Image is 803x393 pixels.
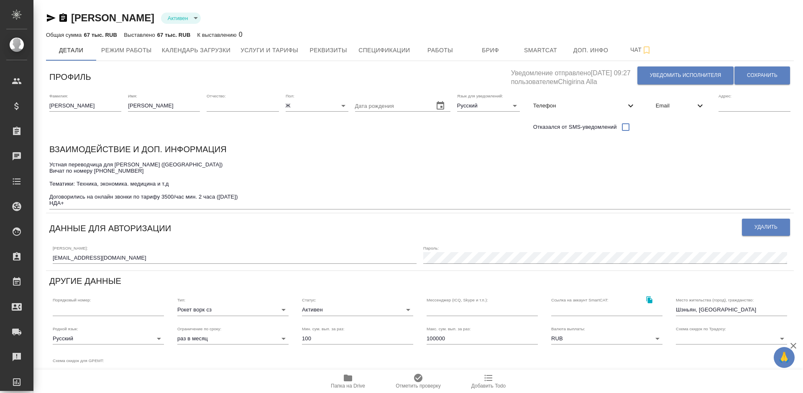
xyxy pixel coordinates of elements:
[177,304,289,316] div: Рокет ворк сз
[49,161,790,207] textarea: Устная переводчица для [PERSON_NAME] ([GEOGRAPHIC_DATA]) Вичат по номеру [PHONE_NUMBER] Тематики:...
[471,45,511,56] span: Бриф
[621,45,661,55] span: Чат
[197,30,242,40] div: 0
[754,224,777,231] span: Удалить
[53,327,78,331] label: Родной язык:
[551,333,662,345] div: RUB
[571,45,611,56] span: Доп. инфо
[49,274,121,288] h6: Другие данные
[240,45,298,56] span: Услуги и тарифы
[302,304,413,316] div: Активен
[157,32,191,38] p: 67 тыс. RUB
[162,45,231,56] span: Календарь загрузки
[383,370,453,393] button: Отметить проверку
[427,327,471,331] label: Макс. сум. вып. за раз:
[51,45,91,56] span: Детали
[742,219,790,236] button: Удалить
[774,347,795,368] button: 🙏
[676,327,726,331] label: Схема скидок по Традосу:
[84,32,117,38] p: 67 тыс. RUB
[457,100,520,112] div: Русский
[308,45,348,56] span: Реквизиты
[46,32,84,38] p: Общая сумма
[165,15,191,22] button: Активен
[642,45,652,55] svg: Подписаться
[650,72,721,79] span: Уведомить исполнителя
[207,94,226,98] label: Отчество:
[58,13,68,23] button: Скопировать ссылку
[656,102,695,110] span: Email
[331,383,365,389] span: Папка на Drive
[747,72,777,79] span: Сохранить
[49,94,68,98] label: Фамилия:
[313,370,383,393] button: Папка на Drive
[427,298,488,302] label: Мессенджер (ICQ, Skype и т.п.):
[177,298,185,302] label: Тип:
[128,94,137,98] label: Имя:
[49,70,91,84] h6: Профиль
[197,32,238,38] p: К выставлению
[177,327,221,331] label: Ограничение по сроку:
[734,66,790,84] button: Сохранить
[302,298,316,302] label: Статус:
[358,45,410,56] span: Спецификации
[396,383,440,389] span: Отметить проверку
[49,222,171,235] h6: Данные для авторизации
[53,298,91,302] label: Порядковый номер:
[53,359,104,363] label: Схема скидок для GPEMT:
[676,298,754,302] label: Место жительства (город), гражданство:
[177,333,289,345] div: раз в месяц
[53,333,164,345] div: Русский
[49,143,227,156] h6: Взаимодействие и доп. информация
[527,97,642,115] div: Телефон
[551,298,609,302] label: Ссылка на аккаунт SmartCAT:
[101,45,152,56] span: Режим работы
[453,370,524,393] button: Добавить Todo
[46,13,56,23] button: Скопировать ссылку для ЯМессенджера
[533,102,626,110] span: Телефон
[533,123,617,131] span: Отказался от SMS-уведомлений
[302,327,345,331] label: Мин. сум. вып. за раз:
[286,94,294,98] label: Пол:
[649,97,712,115] div: Email
[423,246,439,250] label: Пароль:
[641,291,658,308] button: Скопировать ссылку
[286,100,348,112] div: Ж
[511,64,637,87] h5: Уведомление отправлено [DATE] 09:27 пользователем Chigirina Alla
[551,327,585,331] label: Валюта выплаты:
[53,246,88,250] label: [PERSON_NAME]:
[719,94,731,98] label: Адрес:
[777,349,791,366] span: 🙏
[521,45,561,56] span: Smartcat
[161,13,201,24] div: Активен
[71,12,154,23] a: [PERSON_NAME]
[471,383,506,389] span: Добавить Todo
[457,94,503,98] label: Язык для уведомлений:
[124,32,157,38] p: Выставлено
[420,45,460,56] span: Работы
[637,66,734,84] button: Уведомить исполнителя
